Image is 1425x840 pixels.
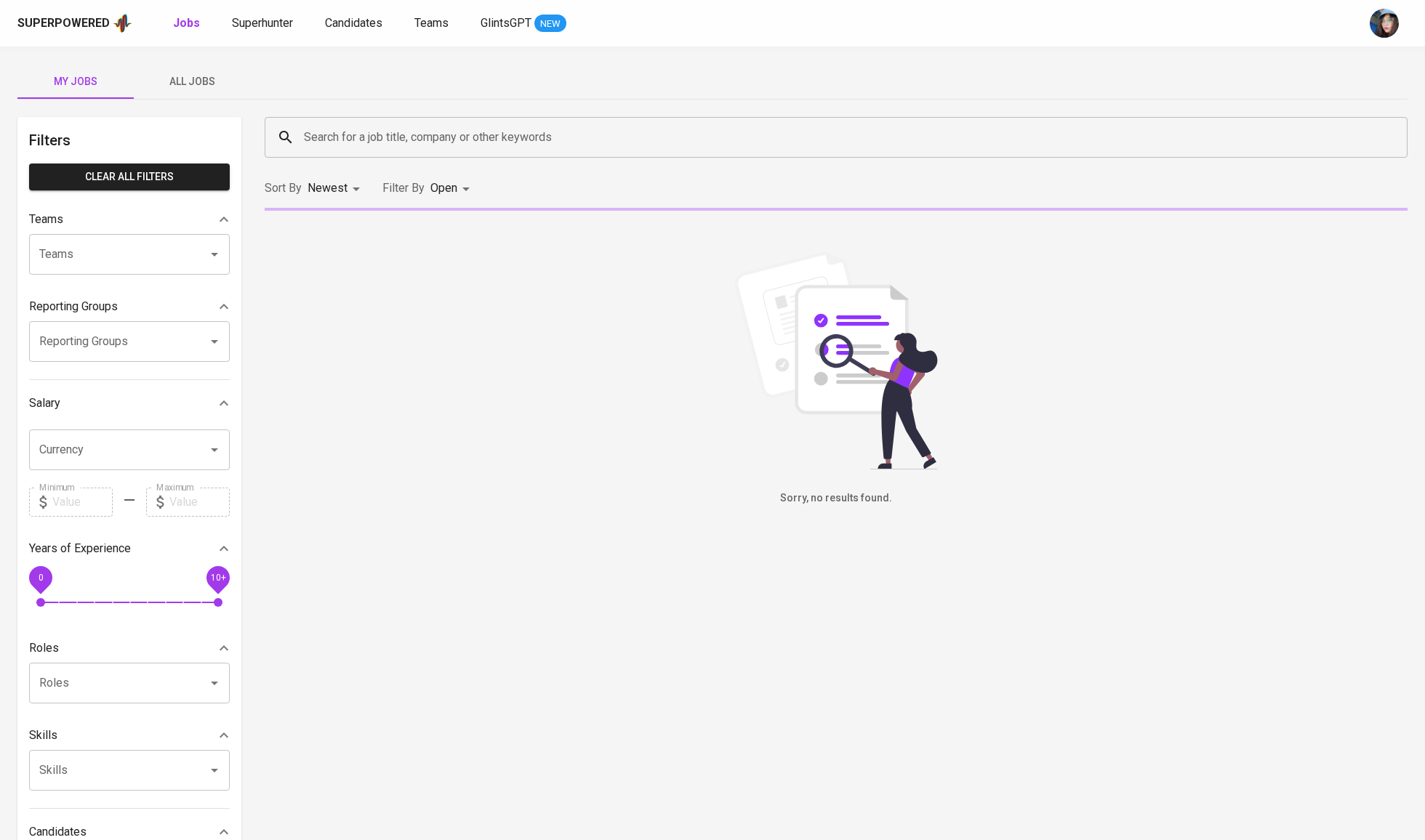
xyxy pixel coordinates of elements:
[113,12,132,34] img: app logo
[232,15,296,33] a: Superhunter
[52,488,113,517] input: Value
[29,534,230,563] div: Years of Experience
[210,572,225,582] span: 10+
[325,16,382,30] span: Candidates
[173,16,200,30] b: Jobs
[17,15,110,32] div: Superpowered
[414,16,449,30] span: Teams
[29,163,230,190] button: Clear All filters
[26,73,125,91] span: My Jobs
[29,389,230,418] div: Salary
[169,488,230,517] input: Value
[29,727,57,744] p: Skills
[204,760,225,780] button: Open
[414,15,451,33] a: Teams
[29,298,118,315] p: Reporting Groups
[29,211,63,228] p: Teams
[534,17,566,31] span: NEW
[382,179,425,197] p: Filter By
[204,244,225,264] button: Open
[308,179,348,197] p: Newest
[204,673,225,693] button: Open
[204,440,225,460] button: Open
[430,175,475,202] div: Open
[29,205,230,234] div: Teams
[38,572,43,582] span: 0
[481,15,566,33] a: GlintsGPT NEW
[265,179,302,197] p: Sort By
[481,16,531,30] span: GlintsGPT
[265,490,1408,506] h6: Sorry, no results found.
[142,73,241,91] span: All Jobs
[29,634,230,663] div: Roles
[41,168,218,186] span: Clear All filters
[29,395,60,412] p: Salary
[1370,9,1399,38] img: diazagista@glints.com
[29,540,131,557] p: Years of Experience
[29,639,59,657] p: Roles
[17,12,132,34] a: Superpoweredapp logo
[232,16,293,30] span: Superhunter
[308,175,365,202] div: Newest
[29,721,230,750] div: Skills
[29,292,230,321] div: Reporting Groups
[325,15,385,33] a: Candidates
[173,15,203,33] a: Jobs
[430,181,457,195] span: Open
[29,129,230,152] h6: Filters
[204,331,225,352] button: Open
[727,251,945,469] img: file_searching.svg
